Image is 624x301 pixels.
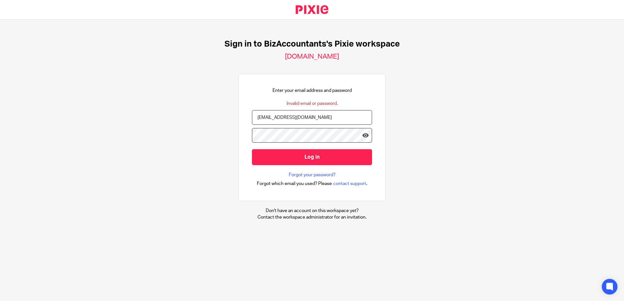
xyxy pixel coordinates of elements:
div: . [257,180,367,187]
p: Don't have an account on this workspace yet? [257,208,367,214]
p: Enter your email address and password [273,87,352,94]
a: Forgot your password? [289,172,335,178]
h1: Sign in to BizAccountants's Pixie workspace [225,39,400,49]
span: Forgot which email you used? Please [257,180,332,187]
div: Invalid email or password. [287,100,338,107]
input: Log in [252,149,372,165]
span: contact support [333,180,366,187]
input: name@example.com [252,110,372,125]
h2: [DOMAIN_NAME] [285,52,339,61]
p: Contact the workspace administrator for an invitation. [257,214,367,221]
